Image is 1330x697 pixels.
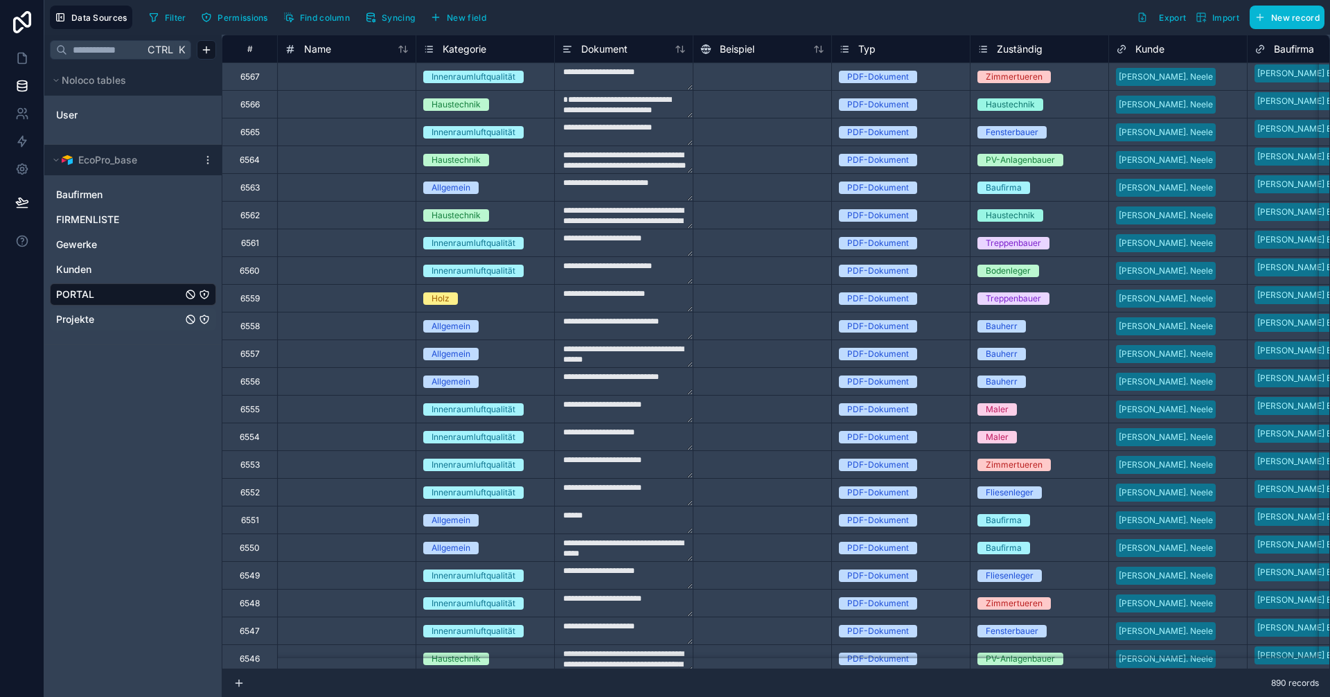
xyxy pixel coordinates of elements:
[240,182,260,193] div: 6563
[240,99,260,110] div: 6566
[432,431,515,443] div: Innenraumluftqualität
[56,188,182,202] a: Baufirmen
[847,403,909,416] div: PDF-Dokument
[1159,12,1186,23] span: Export
[432,653,481,665] div: Haustechnik
[240,459,260,470] div: 6553
[278,7,355,28] button: Find column
[382,12,415,23] span: Syncing
[425,7,491,28] button: New field
[986,570,1034,582] div: Fliesenleger
[720,42,754,56] span: Beispiel
[847,653,909,665] div: PDF-Dokument
[432,514,470,527] div: Allgemein
[847,237,909,249] div: PDF-Dokument
[1119,376,1213,388] div: [PERSON_NAME]. Neele
[56,213,182,227] a: FIRMENLISTE
[240,598,260,609] div: 6548
[847,376,909,388] div: PDF-Dokument
[432,126,515,139] div: Innenraumluftqualität
[443,42,486,56] span: Kategorie
[432,265,515,277] div: Innenraumluftqualität
[1119,542,1213,554] div: [PERSON_NAME]. Neele
[1119,348,1213,360] div: [PERSON_NAME]. Neele
[50,233,216,256] div: Gewerke
[240,376,260,387] div: 6556
[432,237,515,249] div: Innenraumluftqualität
[1119,265,1213,277] div: [PERSON_NAME]. Neele
[847,459,909,471] div: PDF-Dokument
[847,431,909,443] div: PDF-Dokument
[1271,678,1319,689] span: 890 records
[56,188,103,202] span: Baufirmen
[196,7,272,28] button: Permissions
[432,625,515,637] div: Innenraumluftqualität
[240,321,260,332] div: 6558
[858,42,876,56] span: Typ
[1119,292,1213,305] div: [PERSON_NAME]. Neele
[847,542,909,554] div: PDF-Dokument
[432,570,515,582] div: Innenraumluftqualität
[432,98,481,111] div: Haustechnik
[1119,209,1213,222] div: [PERSON_NAME]. Neele
[986,653,1055,665] div: PV-Anlagenbauer
[986,431,1009,443] div: Maler
[847,98,909,111] div: PDF-Dokument
[1119,237,1213,249] div: [PERSON_NAME]. Neele
[432,182,470,194] div: Allgemein
[1212,12,1239,23] span: Import
[56,238,97,252] span: Gewerke
[432,348,470,360] div: Allgemein
[1132,6,1191,29] button: Export
[1119,625,1213,637] div: [PERSON_NAME]. Neele
[986,71,1043,83] div: Zimmertueren
[847,514,909,527] div: PDF-Dokument
[986,182,1022,194] div: Baufirma
[1191,6,1244,29] button: Import
[300,12,350,23] span: Find column
[986,265,1031,277] div: Bodenleger
[986,348,1018,360] div: Bauherr
[432,376,470,388] div: Allgemein
[432,209,481,222] div: Haustechnik
[432,292,450,305] div: Holz
[986,376,1018,388] div: Bauherr
[1119,320,1213,333] div: [PERSON_NAME]. Neele
[78,153,137,167] span: EcoPro_base
[50,209,216,231] div: FIRMENLISTE
[50,150,197,170] button: Airtable LogoEcoPro_base
[986,486,1034,499] div: Fliesenleger
[50,283,216,306] div: PORTAL
[1119,597,1213,610] div: [PERSON_NAME]. Neele
[218,12,267,23] span: Permissions
[50,104,216,126] div: User
[447,12,486,23] span: New field
[847,348,909,360] div: PDF-Dokument
[986,292,1041,305] div: Treppenbauer
[1274,42,1314,56] span: Baufirma
[847,570,909,582] div: PDF-Dokument
[1119,570,1213,582] div: [PERSON_NAME]. Neele
[240,155,260,166] div: 6564
[50,308,216,330] div: Projekte
[56,288,182,301] a: PORTAL
[432,403,515,416] div: Innenraumluftqualität
[986,514,1022,527] div: Baufirma
[1119,653,1213,665] div: [PERSON_NAME]. Neele
[240,71,260,82] div: 6567
[1250,6,1324,29] button: New record
[240,265,260,276] div: 6560
[360,7,420,28] button: Syncing
[196,7,278,28] a: Permissions
[240,487,260,498] div: 6552
[581,42,628,56] span: Dokument
[143,7,191,28] button: Filter
[847,320,909,333] div: PDF-Dokument
[1119,126,1213,139] div: [PERSON_NAME]. Neele
[432,597,515,610] div: Innenraumluftqualität
[50,258,216,281] div: Kunden
[240,653,260,664] div: 6546
[240,127,260,138] div: 6565
[986,542,1022,554] div: Baufirma
[432,459,515,471] div: Innenraumluftqualität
